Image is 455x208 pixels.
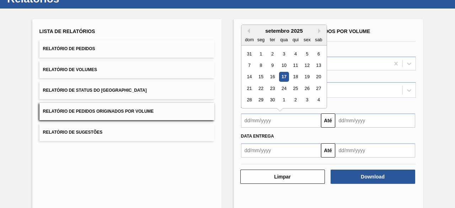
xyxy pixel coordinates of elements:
[314,84,323,93] div: Choose sábado, 27 de setembro de 2025
[290,72,300,82] div: Choose quinta-feira, 18 de setembro de 2025
[241,134,274,139] span: Data entrega
[39,103,214,120] button: Relatório de Pedidos Originados por Volume
[321,113,335,128] button: Até
[302,49,312,59] div: Choose sexta-feira, 5 de setembro de 2025
[279,49,289,59] div: Choose quarta-feira, 3 de setembro de 2025
[267,72,277,82] div: Choose terça-feira, 16 de setembro de 2025
[256,60,266,70] div: Choose segunda-feira, 8 de setembro de 2025
[256,95,266,105] div: Choose segunda-feira, 29 de setembro de 2025
[39,82,214,99] button: Relatório de Status do [GEOGRAPHIC_DATA]
[39,124,214,141] button: Relatório de Sugestões
[279,84,289,93] div: Choose quarta-feira, 24 de setembro de 2025
[241,143,321,158] input: dd/mm/yyyy
[314,49,323,59] div: Choose sábado, 6 de setembro de 2025
[302,72,312,82] div: Choose sexta-feira, 19 de setembro de 2025
[43,109,154,114] span: Relatório de Pedidos Originados por Volume
[39,61,214,79] button: Relatório de Volumes
[43,88,147,93] span: Relatório de Status do [GEOGRAPHIC_DATA]
[290,49,300,59] div: Choose quinta-feira, 4 de setembro de 2025
[290,60,300,70] div: Choose quinta-feira, 11 de setembro de 2025
[256,84,266,93] div: Choose segunda-feira, 22 de setembro de 2025
[245,60,254,70] div: Choose domingo, 7 de setembro de 2025
[290,35,300,44] div: qui
[267,35,277,44] div: ter
[245,84,254,93] div: Choose domingo, 21 de setembro de 2025
[39,40,214,58] button: Relatório de Pedidos
[39,28,95,34] span: Lista de Relatórios
[331,170,415,184] button: Download
[267,60,277,70] div: Choose terça-feira, 9 de setembro de 2025
[240,170,325,184] button: Limpar
[302,60,312,70] div: Choose sexta-feira, 12 de setembro de 2025
[256,35,266,44] div: seg
[256,49,266,59] div: Choose segunda-feira, 1 de setembro de 2025
[302,35,312,44] div: sex
[335,113,415,128] input: dd/mm/yyyy
[279,60,289,70] div: Choose quarta-feira, 10 de setembro de 2025
[314,95,323,105] div: Choose sábado, 4 de outubro de 2025
[279,95,289,105] div: Choose quarta-feira, 1 de outubro de 2025
[245,35,254,44] div: dom
[245,72,254,82] div: Choose domingo, 14 de setembro de 2025
[43,46,95,51] span: Relatório de Pedidos
[256,72,266,82] div: Choose segunda-feira, 15 de setembro de 2025
[267,95,277,105] div: Choose terça-feira, 30 de setembro de 2025
[314,72,323,82] div: Choose sábado, 20 de setembro de 2025
[321,143,335,158] button: Até
[302,95,312,105] div: Choose sexta-feira, 3 de outubro de 2025
[43,67,97,72] span: Relatório de Volumes
[245,49,254,59] div: Choose domingo, 31 de agosto de 2025
[314,60,323,70] div: Choose sábado, 13 de setembro de 2025
[314,35,323,44] div: sab
[245,28,250,33] button: Previous Month
[241,113,321,128] input: dd/mm/yyyy
[302,84,312,93] div: Choose sexta-feira, 26 de setembro de 2025
[290,95,300,105] div: Choose quinta-feira, 2 de outubro de 2025
[279,35,289,44] div: qua
[290,84,300,93] div: Choose quinta-feira, 25 de setembro de 2025
[267,84,277,93] div: Choose terça-feira, 23 de setembro de 2025
[267,49,277,59] div: Choose terça-feira, 2 de setembro de 2025
[335,143,415,158] input: dd/mm/yyyy
[241,28,327,34] div: setembro 2025
[279,72,289,82] div: Choose quarta-feira, 17 de setembro de 2025
[243,48,324,106] div: month 2025-09
[43,130,103,135] span: Relatório de Sugestões
[318,28,323,33] button: Next Month
[245,95,254,105] div: Choose domingo, 28 de setembro de 2025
